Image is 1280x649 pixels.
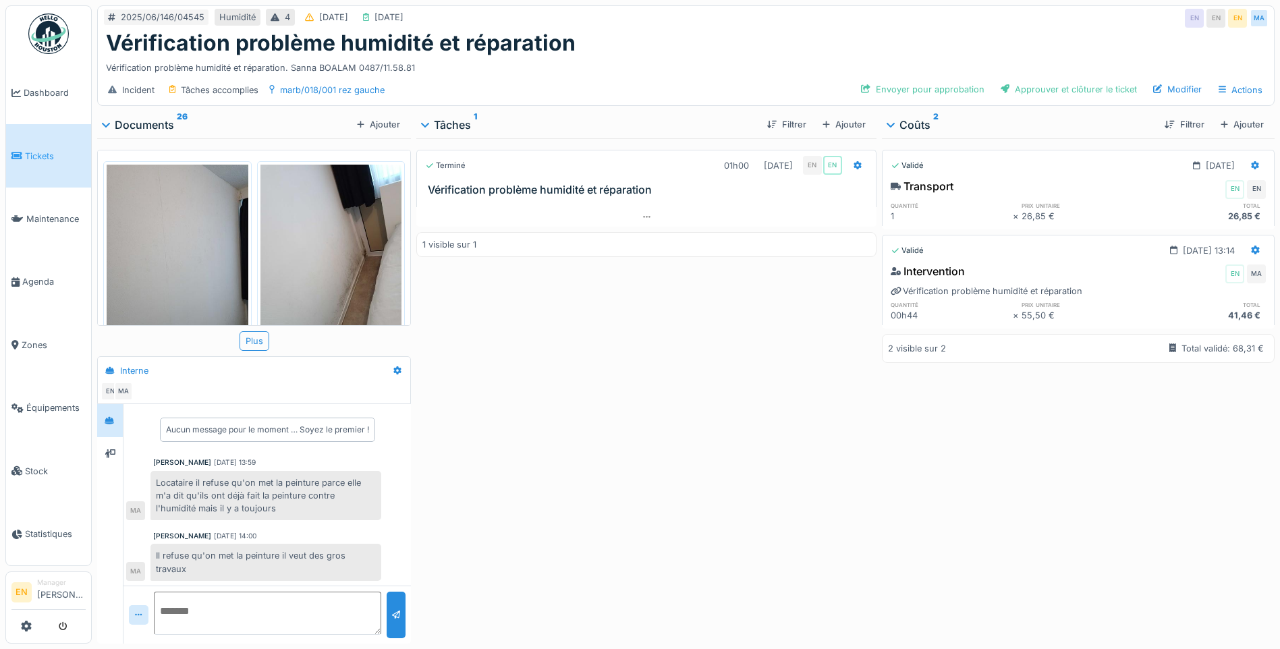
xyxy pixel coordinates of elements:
[126,562,145,581] div: MA
[150,544,381,580] div: Il refuse qu'on met la peinture il veut des gros travaux
[214,531,256,541] div: [DATE] 14:00
[214,457,256,468] div: [DATE] 13:59
[26,213,86,225] span: Maintenance
[153,531,211,541] div: [PERSON_NAME]
[37,577,86,588] div: Manager
[22,275,86,288] span: Agenda
[11,582,32,602] li: EN
[762,115,812,134] div: Filtrer
[1215,115,1269,134] div: Ajouter
[1013,309,1022,322] div: ×
[891,300,1013,309] h6: quantité
[24,86,86,99] span: Dashboard
[1159,115,1209,134] div: Filtrer
[101,382,119,401] div: EN
[352,115,406,134] div: Ajouter
[22,339,86,351] span: Zones
[106,56,1266,74] div: Vérification problème humidité et réparation. Sanna BOALAM 0487/11.58.81
[1144,300,1266,309] h6: total
[425,160,466,171] div: Terminé
[891,201,1013,210] h6: quantité
[1225,180,1244,199] div: EN
[891,178,953,194] div: Transport
[724,159,749,172] div: 01h00
[37,577,86,606] li: [PERSON_NAME]
[1144,201,1266,210] h6: total
[1181,342,1264,355] div: Total validé: 68,31 €
[891,285,1082,298] div: Vérification problème humidité et réparation
[6,376,91,439] a: Équipements
[933,117,939,133] sup: 2
[11,577,86,610] a: EN Manager[PERSON_NAME]
[122,84,155,96] div: Incident
[319,11,348,24] div: [DATE]
[6,503,91,565] a: Statistiques
[1206,159,1235,172] div: [DATE]
[107,165,248,353] img: hof5uumjqkay86aoke5apwz1mc5r
[285,11,290,24] div: 4
[891,263,965,279] div: Intervention
[6,61,91,124] a: Dashboard
[422,117,756,133] div: Tâches
[474,117,477,133] sup: 1
[1228,9,1247,28] div: EN
[219,11,256,24] div: Humidité
[126,501,145,520] div: MA
[181,84,258,96] div: Tâches accomplies
[1022,309,1144,322] div: 55,50 €
[166,424,369,436] div: Aucun message pour le moment … Soyez le premier !
[374,11,404,24] div: [DATE]
[422,238,476,251] div: 1 visible sur 1
[1022,201,1144,210] h6: prix unitaire
[6,124,91,187] a: Tickets
[856,80,990,98] div: Envoyer pour approbation
[1022,210,1144,223] div: 26,85 €
[260,165,402,353] img: hs3ej8k3hsyspwz6w2y3g7g69z7c
[120,364,148,377] div: Interne
[1247,264,1266,283] div: MA
[26,401,86,414] span: Équipements
[153,457,211,468] div: [PERSON_NAME]
[28,13,69,54] img: Badge_color-CXgf-gQk.svg
[280,84,385,96] div: marb/018/001 rez gauche
[1148,80,1207,98] div: Modifier
[1022,300,1144,309] h6: prix unitaire
[6,314,91,376] a: Zones
[6,250,91,313] a: Agenda
[891,160,924,171] div: Validé
[1144,210,1266,223] div: 26,85 €
[1225,264,1244,283] div: EN
[995,80,1142,98] div: Approuver et clôturer le ticket
[428,184,870,196] h3: Vérification problème humidité et réparation
[823,156,842,175] div: EN
[1250,9,1269,28] div: MA
[121,11,204,24] div: 2025/06/146/04545
[817,115,871,134] div: Ajouter
[1013,210,1022,223] div: ×
[1185,9,1204,28] div: EN
[25,150,86,163] span: Tickets
[150,471,381,521] div: Locataire il refuse qu'on met la peinture parce elle m'a dit qu'ils ont déjà fait la peinture con...
[891,245,924,256] div: Validé
[1206,9,1225,28] div: EN
[803,156,822,175] div: EN
[240,331,269,351] div: Plus
[25,465,86,478] span: Stock
[764,159,793,172] div: [DATE]
[1213,80,1269,100] div: Actions
[1183,244,1235,257] div: [DATE] 13:14
[887,117,1154,133] div: Coûts
[106,30,576,56] h1: Vérification problème humidité et réparation
[1144,309,1266,322] div: 41,46 €
[1247,180,1266,199] div: EN
[6,439,91,502] a: Stock
[177,117,188,133] sup: 26
[103,117,352,133] div: Documents
[114,382,133,401] div: MA
[888,342,946,355] div: 2 visible sur 2
[891,210,1013,223] div: 1
[6,188,91,250] a: Maintenance
[25,528,86,540] span: Statistiques
[891,309,1013,322] div: 00h44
